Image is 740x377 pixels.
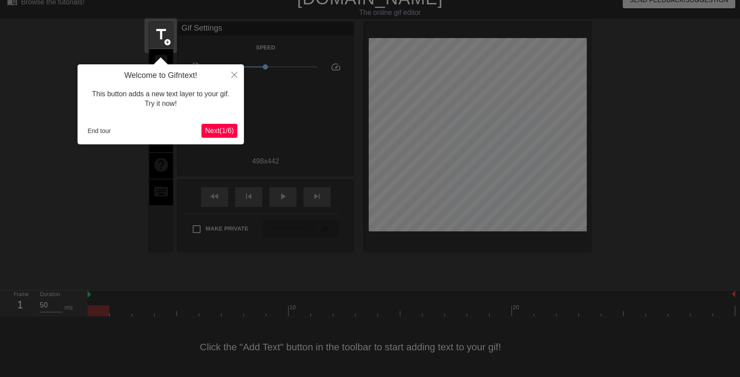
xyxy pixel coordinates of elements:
h4: Welcome to Gifntext! [84,71,237,80]
button: Close [225,64,244,84]
div: This button adds a new text layer to your gif. Try it now! [84,80,237,118]
button: End tour [84,124,114,137]
button: Next [201,124,237,138]
span: Next ( 1 / 6 ) [205,127,234,134]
